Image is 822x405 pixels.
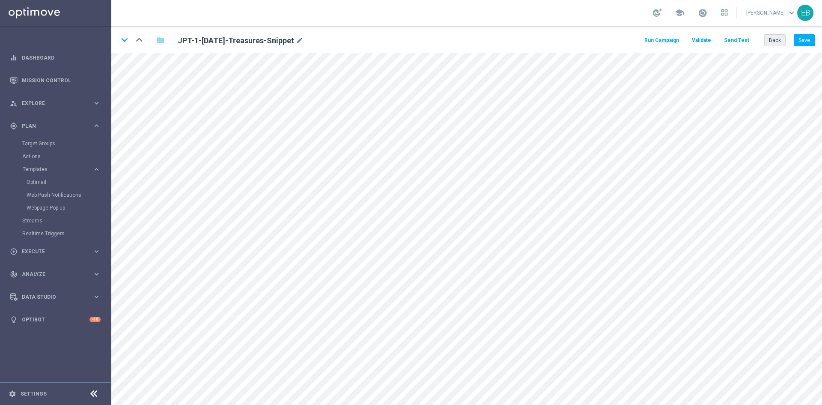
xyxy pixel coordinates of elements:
div: Optibot [10,308,101,331]
span: keyboard_arrow_down [787,8,796,18]
i: keyboard_arrow_right [92,270,101,278]
button: lightbulb Optibot +10 [9,316,101,323]
div: Explore [10,99,92,107]
button: play_circle_outline Execute keyboard_arrow_right [9,248,101,255]
i: keyboard_arrow_right [92,99,101,107]
div: Actions [22,150,110,163]
button: Save [794,34,815,46]
a: Actions [22,153,89,160]
button: Back [764,34,786,46]
i: keyboard_arrow_right [92,122,101,130]
button: Data Studio keyboard_arrow_right [9,294,101,300]
i: keyboard_arrow_right [92,293,101,301]
h2: JPT-1-[DATE]-Treasures-Snippet [178,36,294,46]
a: Dashboard [22,46,101,69]
a: Web Push Notifications [27,192,89,198]
button: track_changes Analyze keyboard_arrow_right [9,271,101,278]
div: Target Groups [22,137,110,150]
a: Optibot [22,308,89,331]
i: track_changes [10,270,18,278]
div: Plan [10,122,92,130]
span: Explore [22,101,92,106]
button: Send Test [723,35,751,46]
a: Realtime Triggers [22,230,89,237]
span: Execute [22,249,92,254]
button: Validate [691,35,712,46]
span: Analyze [22,272,92,277]
i: keyboard_arrow_down [118,33,131,46]
div: Mission Control [10,69,101,92]
span: Plan [22,123,92,129]
div: Web Push Notifications [27,189,110,201]
button: folder [155,33,166,47]
i: play_circle_outline [10,248,18,255]
div: Optimail [27,176,110,189]
span: Data Studio [22,294,92,300]
i: equalizer [10,54,18,62]
div: Templates [22,163,110,214]
span: school [675,8,684,18]
button: Templates keyboard_arrow_right [22,166,101,173]
a: Streams [22,217,89,224]
button: person_search Explore keyboard_arrow_right [9,100,101,107]
a: Mission Control [22,69,101,92]
a: Webpage Pop-up [27,204,89,211]
div: Data Studio [10,293,92,301]
div: Dashboard [10,46,101,69]
a: Target Groups [22,140,89,147]
div: Analyze [10,270,92,278]
i: person_search [10,99,18,107]
div: Templates [23,167,92,172]
a: [PERSON_NAME]keyboard_arrow_down [745,6,797,19]
i: keyboard_arrow_right [92,165,101,174]
div: Realtime Triggers [22,227,110,240]
button: gps_fixed Plan keyboard_arrow_right [9,123,101,129]
span: Validate [692,37,711,43]
div: Streams [22,214,110,227]
i: folder [156,35,165,45]
div: Webpage Pop-up [27,201,110,214]
i: keyboard_arrow_right [92,247,101,255]
i: settings [9,390,16,398]
i: mode_edit [296,36,304,46]
span: Templates [23,167,84,172]
button: equalizer Dashboard [9,54,101,61]
div: +10 [89,317,101,322]
i: lightbulb [10,316,18,324]
div: EB [797,5,813,21]
button: Mission Control [9,77,101,84]
a: Optimail [27,179,89,186]
i: gps_fixed [10,122,18,130]
a: Settings [21,391,47,396]
button: Run Campaign [643,35,680,46]
div: Execute [10,248,92,255]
